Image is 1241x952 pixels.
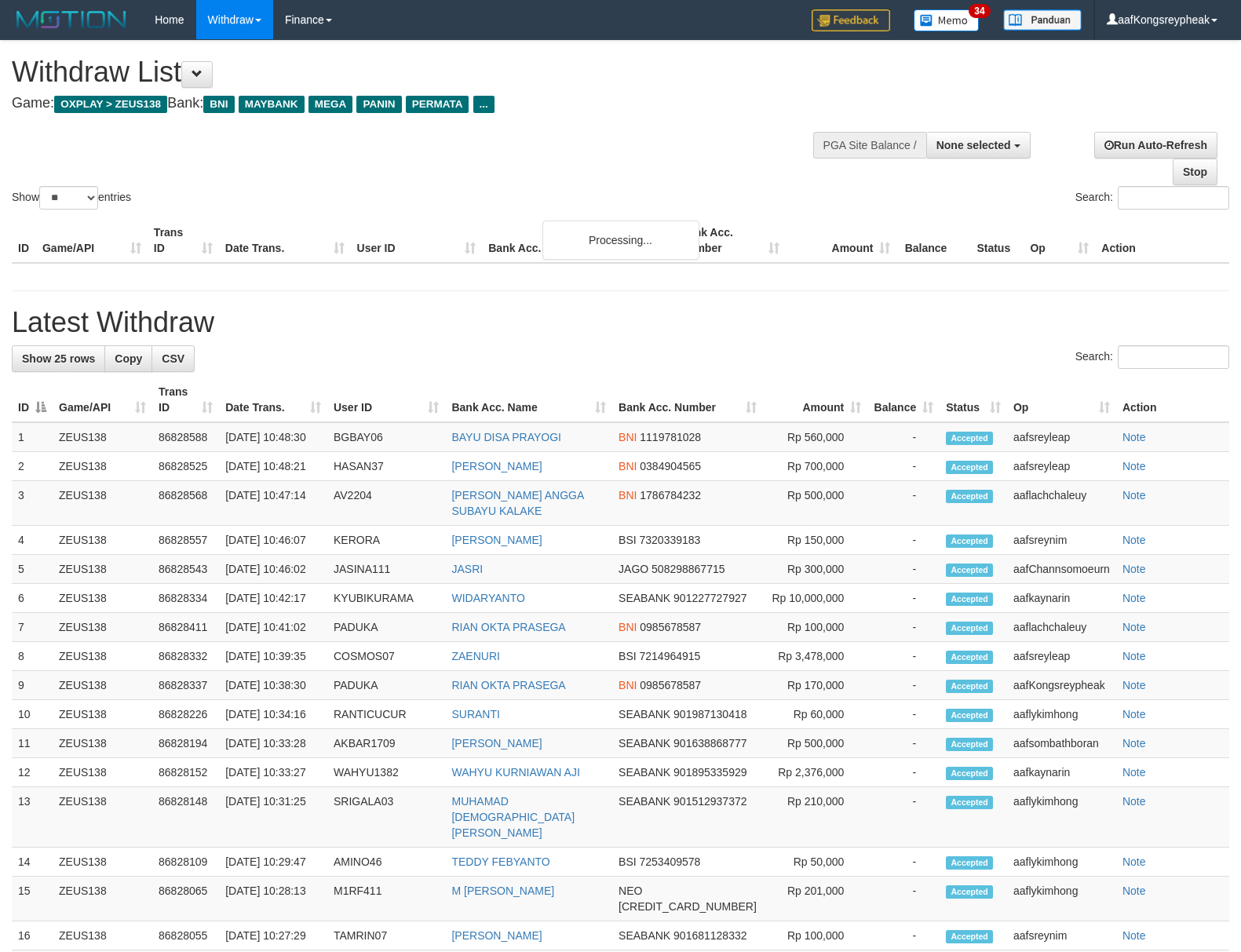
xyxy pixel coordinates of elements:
td: 16 [12,921,53,950]
span: Copy 7320339183 to clipboard [640,534,701,546]
a: WIDARYANTO [451,592,524,604]
td: [DATE] 10:33:28 [219,729,327,758]
td: 6 [12,584,53,613]
span: PERMATA [406,96,469,113]
span: Copy 7253409578 to clipboard [640,855,701,868]
td: 10 [12,700,53,729]
td: JASINA111 [327,555,446,584]
span: SEABANK [619,929,670,942]
span: BNI [619,460,637,472]
span: Copy 1119781028 to clipboard [640,431,701,443]
td: 86828411 [152,613,219,642]
td: [DATE] 10:31:25 [219,787,327,848]
td: Rp 150,000 [763,526,867,555]
a: SURANTI [451,708,499,720]
a: Note [1122,592,1146,604]
td: Rp 500,000 [763,729,867,758]
td: aafsreynim [1007,526,1116,555]
span: Accepted [946,461,993,474]
div: Processing... [542,221,699,260]
div: PGA Site Balance / [813,132,926,159]
input: Search: [1118,345,1229,369]
a: Note [1122,534,1146,546]
a: Note [1122,929,1146,942]
a: ZAENURI [451,650,499,662]
td: 86828055 [152,921,219,950]
td: 3 [12,481,53,526]
a: Note [1122,737,1146,750]
span: Accepted [946,738,993,751]
td: ZEUS138 [53,758,152,787]
a: TEDDY FEBYANTO [451,855,549,868]
span: Accepted [946,930,993,943]
span: SEABANK [619,592,670,604]
td: 2 [12,452,53,481]
td: Rp 170,000 [763,671,867,700]
td: ZEUS138 [53,877,152,921]
td: RANTICUCUR [327,700,446,729]
td: [DATE] 10:28:13 [219,877,327,921]
td: AMINO46 [327,848,446,877]
td: 8 [12,642,53,671]
a: [PERSON_NAME] [451,460,542,472]
td: 14 [12,848,53,877]
span: Copy 901681128332 to clipboard [673,929,746,942]
span: BNI [619,431,637,443]
td: 86828109 [152,848,219,877]
td: [DATE] 10:27:29 [219,921,327,950]
a: JASRI [451,563,483,575]
td: - [867,848,940,877]
td: ZEUS138 [53,422,152,452]
td: Rp 300,000 [763,555,867,584]
td: - [867,481,940,526]
span: Copy 901638868777 to clipboard [673,737,746,750]
th: Action [1095,218,1229,263]
span: SEABANK [619,737,670,750]
a: Note [1122,855,1146,868]
th: Balance [896,218,970,263]
span: Copy 7214964915 to clipboard [640,650,701,662]
a: Note [1122,766,1146,779]
td: Rp 50,000 [763,848,867,877]
td: COSMOS07 [327,642,446,671]
th: Balance: activate to sort column ascending [867,378,940,422]
td: ZEUS138 [53,729,152,758]
span: Accepted [946,432,993,445]
th: Bank Acc. Name: activate to sort column ascending [445,378,612,422]
a: [PERSON_NAME] [451,534,542,546]
span: BNI [619,621,637,633]
span: PANIN [356,96,401,113]
span: OXPLAY > ZEUS138 [54,96,167,113]
th: Bank Acc. Name [482,218,673,263]
td: aafsombathboran [1007,729,1116,758]
td: ZEUS138 [53,526,152,555]
td: 1 [12,422,53,452]
td: aafKongsreypheak [1007,671,1116,700]
span: Accepted [946,767,993,780]
td: aaflachchaleuy [1007,613,1116,642]
img: Button%20Memo.svg [914,9,980,31]
span: None selected [936,139,1011,151]
span: Copy 5859459280659524 to clipboard [619,900,757,913]
span: SEABANK [619,766,670,779]
td: ZEUS138 [53,452,152,481]
td: PADUKA [327,613,446,642]
td: aafsreynim [1007,921,1116,950]
span: BSI [619,650,637,662]
td: Rp 60,000 [763,700,867,729]
th: ID: activate to sort column descending [12,378,53,422]
th: User ID: activate to sort column ascending [327,378,446,422]
td: WAHYU1382 [327,758,446,787]
td: 86828334 [152,584,219,613]
td: Rp 201,000 [763,877,867,921]
td: [DATE] 10:46:07 [219,526,327,555]
span: Accepted [946,709,993,722]
a: WAHYU KURNIAWAN AJI [451,766,579,779]
th: Trans ID [148,218,219,263]
td: - [867,877,940,921]
th: Game/API: activate to sort column ascending [53,378,152,422]
span: Copy 508298867715 to clipboard [652,563,725,575]
span: MAYBANK [239,96,305,113]
a: Stop [1173,159,1217,185]
span: SEABANK [619,795,670,808]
